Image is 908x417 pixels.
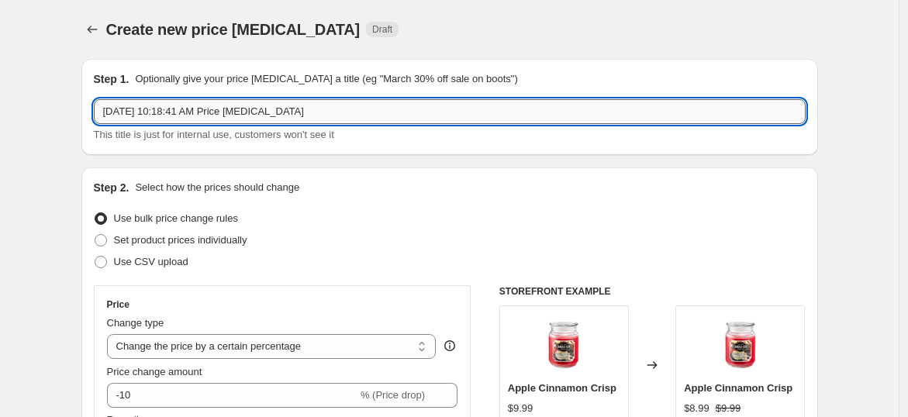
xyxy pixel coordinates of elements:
span: Apple Cinnamon Crisp [684,382,792,394]
input: 30% off holiday sale [94,99,806,124]
span: Draft [372,23,392,36]
h2: Step 2. [94,180,129,195]
strike: $9.99 [716,401,741,416]
p: Select how the prices should change [135,180,299,195]
div: $9.99 [508,401,533,416]
span: Apple Cinnamon Crisp [508,382,616,394]
h6: STOREFRONT EXAMPLE [499,285,806,298]
img: EVERYDAY-APPLE-CINNAMON-CRISP-18oz-FRONT_80x.png [533,314,595,376]
span: Use bulk price change rules [114,212,238,224]
span: Create new price [MEDICAL_DATA] [106,21,361,38]
div: help [442,338,457,353]
span: % (Price drop) [361,389,425,401]
div: $8.99 [684,401,709,416]
h2: Step 1. [94,71,129,87]
span: Set product prices individually [114,234,247,246]
span: This title is just for internal use, customers won't see it [94,129,334,140]
span: Change type [107,317,164,329]
span: Use CSV upload [114,256,188,267]
h3: Price [107,298,129,311]
button: Price change jobs [81,19,103,40]
input: -15 [107,383,357,408]
p: Optionally give your price [MEDICAL_DATA] a title (eg "March 30% off sale on boots") [135,71,517,87]
img: EVERYDAY-APPLE-CINNAMON-CRISP-18oz-FRONT_80x.png [709,314,772,376]
span: Price change amount [107,366,202,377]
